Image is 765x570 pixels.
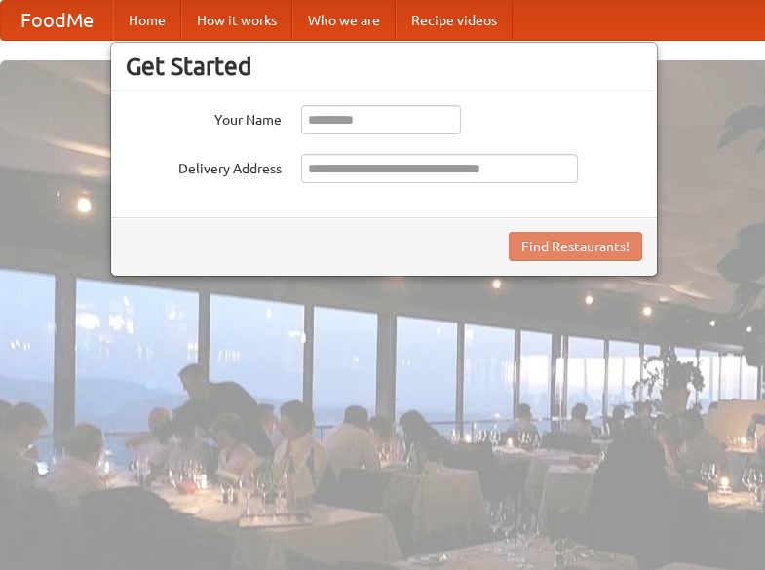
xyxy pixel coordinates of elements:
[126,105,282,130] label: Your Name
[509,232,642,261] button: Find Restaurants!
[396,1,513,40] a: Recipe videos
[292,1,396,40] a: Who we are
[1,1,113,40] a: FoodMe
[126,154,282,178] label: Delivery Address
[113,1,181,40] a: Home
[126,52,642,81] h3: Get Started
[181,1,292,40] a: How it works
